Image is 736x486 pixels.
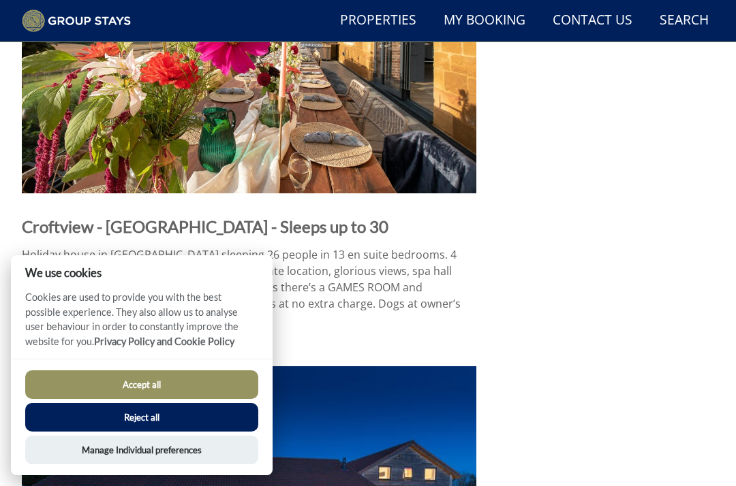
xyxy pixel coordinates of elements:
a: Contact Us [547,5,638,36]
img: Group Stays [22,10,131,33]
a: My Booking [438,5,531,36]
p: Holiday house in [GEOGRAPHIC_DATA] sleeping 26 people in 13 en suite bedrooms. 4 more guests at a... [22,246,476,328]
button: Accept all [25,370,258,399]
a: Privacy Policy and Cookie Policy [94,336,234,347]
a: Properties [335,5,422,36]
h2: We use cookies [11,266,273,279]
button: Reject all [25,403,258,432]
button: Manage Individual preferences [25,436,258,464]
strong: Croftview - [GEOGRAPHIC_DATA] - Sleeps up to 30 [22,216,388,236]
p: Cookies are used to provide you with the best possible experience. They also allow us to analyse ... [11,290,273,359]
a: Search [654,5,714,36]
